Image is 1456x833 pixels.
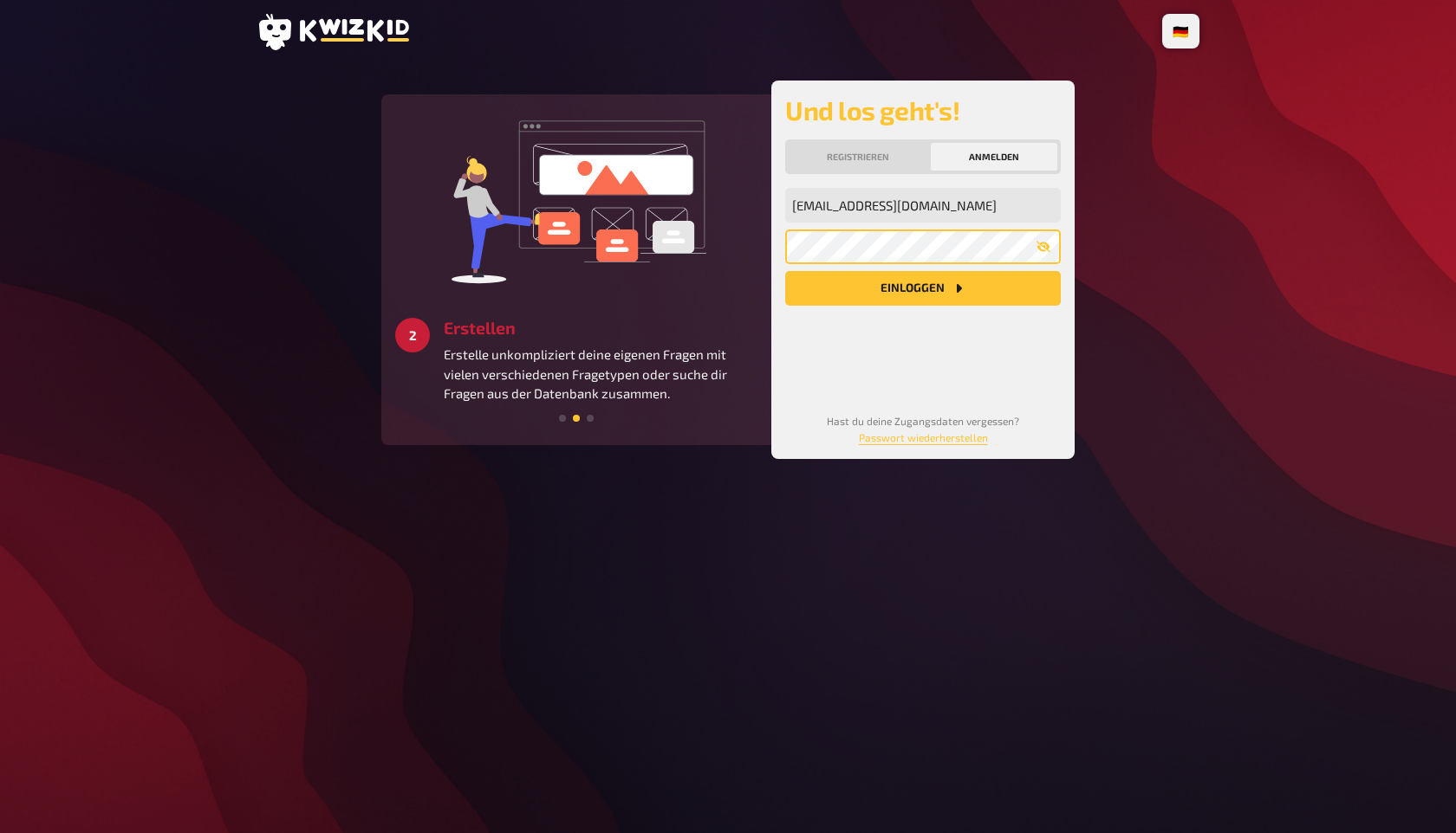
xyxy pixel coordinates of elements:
[444,345,757,404] p: Erstelle unkompliziert deine eigenen Fragen mit vielen verschiedenen Fragetypen oder suche dir Fr...
[789,143,927,171] button: Registrieren
[1166,17,1196,45] li: 🇩🇪
[827,415,1019,443] small: Hast du deine Zugangsdaten vergessen?
[446,108,706,290] img: create
[931,143,1057,171] button: Anmelden
[785,188,1061,223] input: Meine Emailadresse
[785,271,1061,306] button: Einloggen
[785,94,1061,126] h2: Und los geht's!
[859,431,988,443] a: Passwort wiederherstellen
[395,318,430,352] div: 2
[444,318,757,338] h3: Erstellen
